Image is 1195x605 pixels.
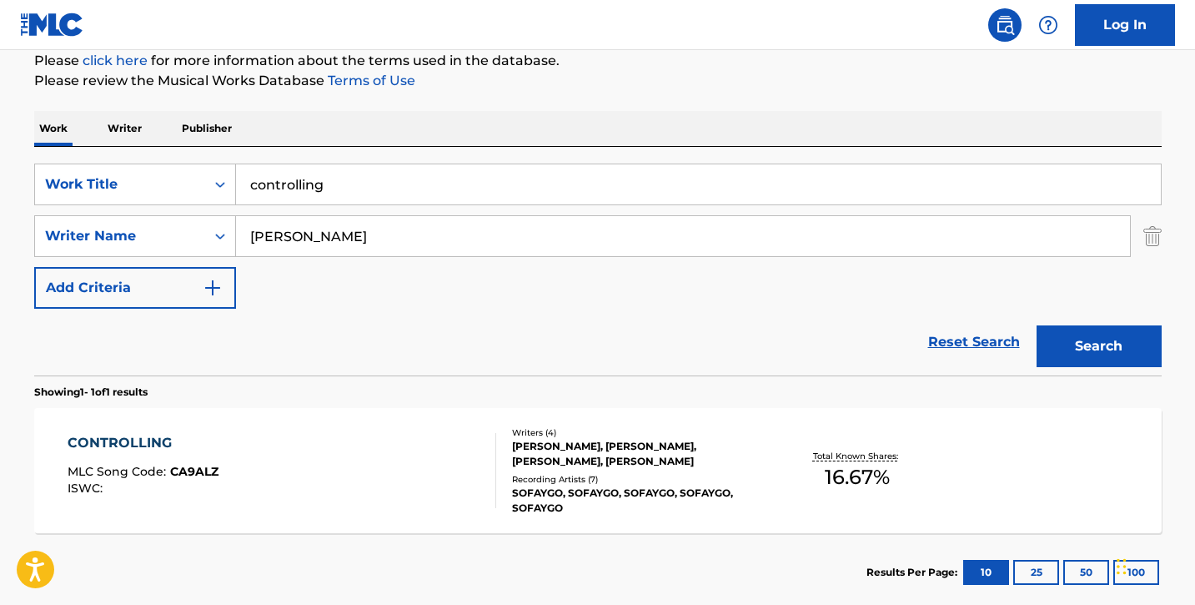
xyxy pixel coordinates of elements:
img: Delete Criterion [1143,215,1162,257]
button: 10 [963,560,1009,585]
div: CONTROLLING [68,433,218,453]
div: Work Title [45,174,195,194]
a: Public Search [988,8,1022,42]
button: 25 [1013,560,1059,585]
p: Showing 1 - 1 of 1 results [34,385,148,400]
button: Search [1037,325,1162,367]
a: Terms of Use [324,73,415,88]
div: Writers ( 4 ) [512,426,764,439]
a: Reset Search [920,324,1028,360]
div: Recording Artists ( 7 ) [512,473,764,486]
p: Total Known Shares: [813,450,902,462]
p: Results Per Page: [866,565,962,580]
div: Drag [1117,542,1127,592]
button: 50 [1063,560,1109,585]
a: CONTROLLINGMLC Song Code:CA9ALZISWC:Writers (4)[PERSON_NAME], [PERSON_NAME], [PERSON_NAME], [PERS... [34,408,1162,533]
form: Search Form [34,164,1162,376]
span: ISWC : [68,481,107,496]
div: [PERSON_NAME], [PERSON_NAME], [PERSON_NAME], [PERSON_NAME] [512,439,764,469]
div: Writer Name [45,226,195,246]
img: help [1038,15,1058,35]
img: 9d2ae6d4665cec9f34b9.svg [203,278,223,298]
p: Work [34,111,73,146]
div: SOFAYGO, SOFAYGO, SOFAYGO, SOFAYGO, SOFAYGO [512,486,764,516]
p: Publisher [177,111,237,146]
p: Please review the Musical Works Database [34,71,1162,91]
span: MLC Song Code : [68,464,170,479]
img: MLC Logo [20,13,84,37]
div: Help [1032,8,1065,42]
iframe: Chat Widget [1112,525,1195,605]
button: Add Criteria [34,267,236,309]
img: search [995,15,1015,35]
span: CA9ALZ [170,464,218,479]
span: 16.67 % [825,462,890,492]
p: Writer [103,111,147,146]
a: Log In [1075,4,1175,46]
a: click here [83,53,148,68]
p: Please for more information about the terms used in the database. [34,51,1162,71]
